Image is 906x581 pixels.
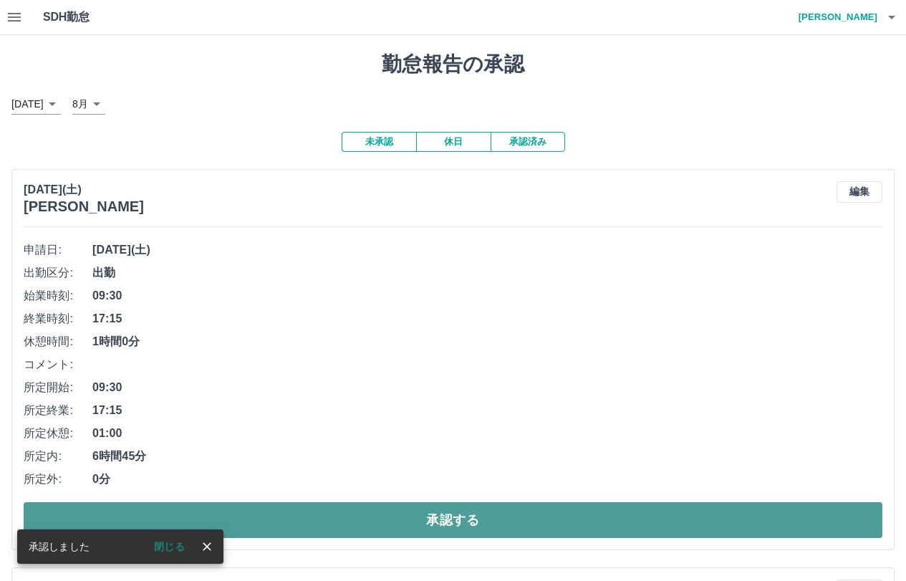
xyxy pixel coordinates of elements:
[24,264,92,282] span: 出勤区分:
[24,310,92,327] span: 終業時刻:
[24,333,92,350] span: 休憩時間:
[24,502,882,538] button: 承認する
[24,402,92,419] span: 所定終業:
[24,425,92,442] span: 所定休憩:
[11,94,61,115] div: [DATE]
[11,52,895,77] h1: 勤怠報告の承認
[92,310,882,327] span: 17:15
[24,471,92,488] span: 所定外:
[24,287,92,304] span: 始業時刻:
[416,132,491,152] button: 休日
[92,287,882,304] span: 09:30
[92,379,882,396] span: 09:30
[24,448,92,465] span: 所定内:
[837,181,882,203] button: 編集
[143,536,196,557] button: 閉じる
[92,333,882,350] span: 1時間0分
[92,241,882,259] span: [DATE](土)
[342,132,416,152] button: 未承認
[491,132,565,152] button: 承認済み
[72,94,105,115] div: 8月
[92,402,882,419] span: 17:15
[92,448,882,465] span: 6時間45分
[24,379,92,396] span: 所定開始:
[24,181,144,198] p: [DATE](土)
[92,471,882,488] span: 0分
[24,198,144,215] h3: [PERSON_NAME]
[92,425,882,442] span: 01:00
[29,534,90,560] div: 承認しました
[196,536,218,557] button: close
[24,241,92,259] span: 申請日:
[92,264,882,282] span: 出勤
[24,356,92,373] span: コメント:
